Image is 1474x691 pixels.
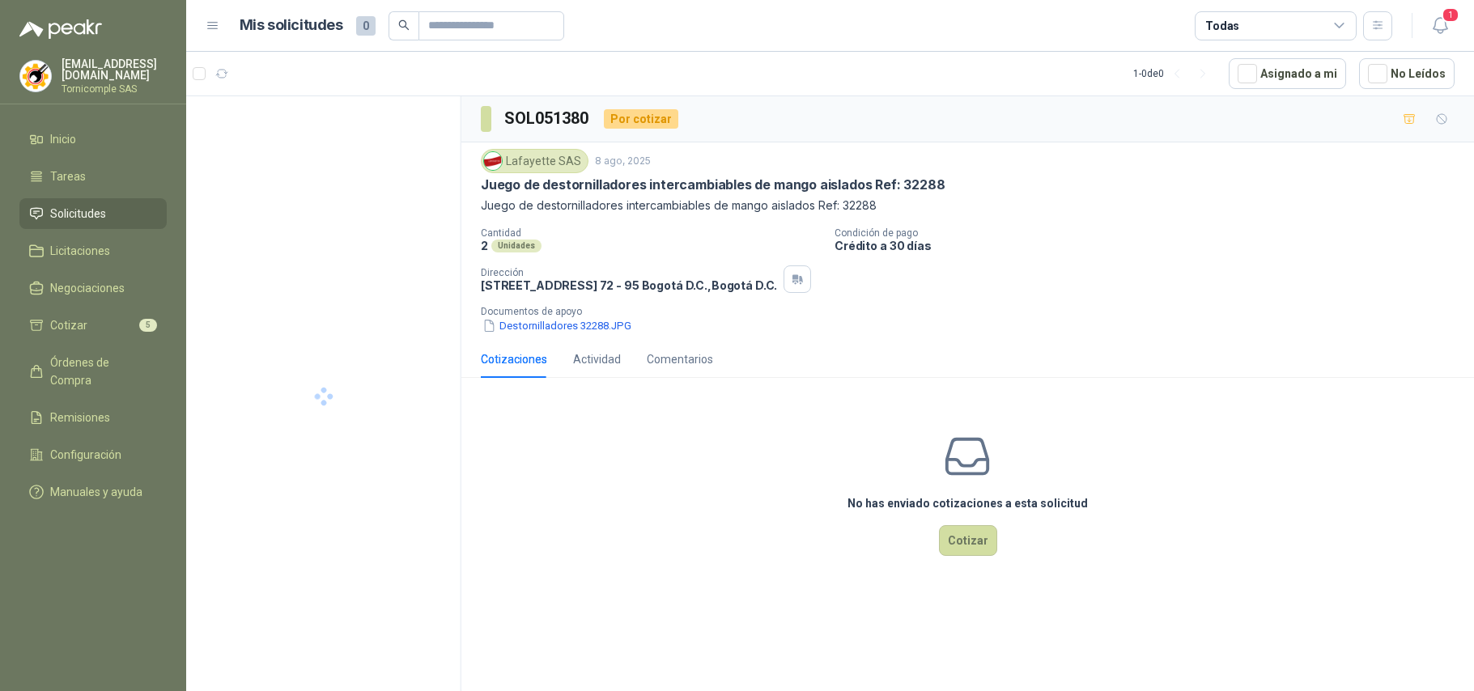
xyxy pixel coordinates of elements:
a: Órdenes de Compra [19,347,167,396]
img: Company Logo [484,152,502,170]
a: Manuales y ayuda [19,477,167,507]
span: Inicio [50,130,76,148]
p: Cantidad [481,227,822,239]
span: Cotizar [50,316,87,334]
p: Documentos de apoyo [481,306,1468,317]
h3: SOL051380 [504,106,591,131]
p: Juego de destornilladores intercambiables de mango aislados Ref: 32288 [481,197,1455,214]
button: 1 [1425,11,1455,40]
span: Manuales y ayuda [50,483,142,501]
a: Tareas [19,161,167,192]
button: No Leídos [1359,58,1455,89]
div: Todas [1205,17,1239,35]
button: Cotizar [939,525,997,556]
img: Company Logo [20,61,51,91]
span: 0 [356,16,376,36]
span: Remisiones [50,409,110,426]
span: Negociaciones [50,279,125,297]
p: Tornicomple SAS [62,84,167,94]
h3: No has enviado cotizaciones a esta solicitud [847,494,1088,512]
div: Unidades [491,240,542,252]
h1: Mis solicitudes [240,14,343,37]
a: Cotizar5 [19,310,167,341]
button: Destornilladores 32288.JPG [481,317,633,334]
a: Remisiones [19,402,167,433]
span: 1 [1442,7,1459,23]
a: Licitaciones [19,235,167,266]
span: Licitaciones [50,242,110,260]
p: Dirección [481,267,777,278]
div: Comentarios [647,350,713,368]
div: Cotizaciones [481,350,547,368]
a: Inicio [19,124,167,155]
span: Solicitudes [50,205,106,223]
div: Lafayette SAS [481,149,588,173]
p: [STREET_ADDRESS] 72 - 95 Bogotá D.C. , Bogotá D.C. [481,278,777,292]
p: 2 [481,239,488,252]
span: Órdenes de Compra [50,354,151,389]
div: Actividad [573,350,621,368]
div: Por cotizar [604,109,678,129]
p: 8 ago, 2025 [595,154,651,169]
span: Configuración [50,446,121,464]
span: search [398,19,410,31]
a: Configuración [19,439,167,470]
span: 5 [139,319,157,332]
p: Condición de pago [835,227,1468,239]
button: Asignado a mi [1229,58,1346,89]
span: Tareas [50,167,86,185]
a: Solicitudes [19,198,167,229]
img: Logo peakr [19,19,102,39]
p: Juego de destornilladores intercambiables de mango aislados Ref: 32288 [481,176,945,193]
div: 1 - 0 de 0 [1133,61,1216,87]
p: [EMAIL_ADDRESS][DOMAIN_NAME] [62,58,167,81]
a: Negociaciones [19,273,167,303]
p: Crédito a 30 días [835,239,1468,252]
